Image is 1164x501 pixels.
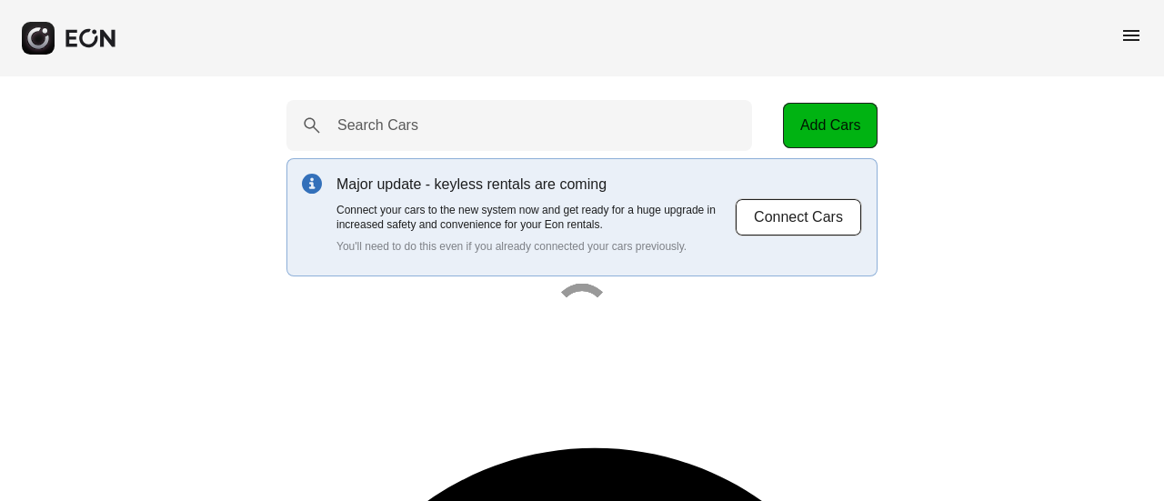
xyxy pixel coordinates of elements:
p: Major update - keyless rentals are coming [336,174,735,195]
p: Connect your cars to the new system now and get ready for a huge upgrade in increased safety and ... [336,203,735,232]
label: Search Cars [337,115,418,136]
img: info [302,174,322,194]
button: Add Cars [783,103,878,148]
span: menu [1120,25,1142,46]
button: Connect Cars [735,198,862,236]
p: You'll need to do this even if you already connected your cars previously. [336,239,735,254]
